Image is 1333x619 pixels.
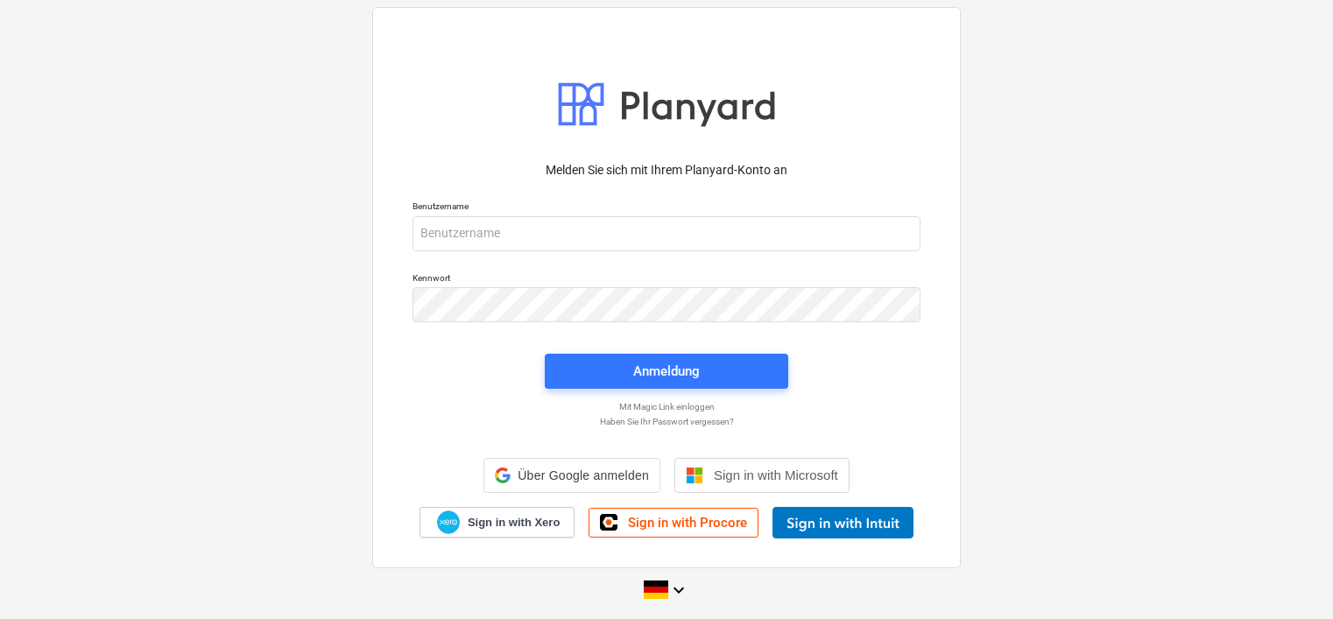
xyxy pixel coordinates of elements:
[686,467,703,484] img: Microsoft logo
[628,515,747,531] span: Sign in with Procore
[413,200,920,215] p: Benutzername
[668,580,689,601] i: keyboard_arrow_down
[589,508,758,538] a: Sign in with Procore
[483,458,660,493] div: Über Google anmelden
[404,401,929,412] a: Mit Magic Link einloggen
[468,515,560,531] span: Sign in with Xero
[545,354,788,389] button: Anmeldung
[518,468,649,482] span: Über Google anmelden
[420,507,575,538] a: Sign in with Xero
[404,416,929,427] a: Haben Sie Ihr Passwort vergessen?
[413,216,920,251] input: Benutzername
[633,360,700,383] div: Anmeldung
[714,468,838,482] span: Sign in with Microsoft
[413,161,920,179] p: Melden Sie sich mit Ihrem Planyard-Konto an
[413,272,920,287] p: Kennwort
[437,510,460,534] img: Xero logo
